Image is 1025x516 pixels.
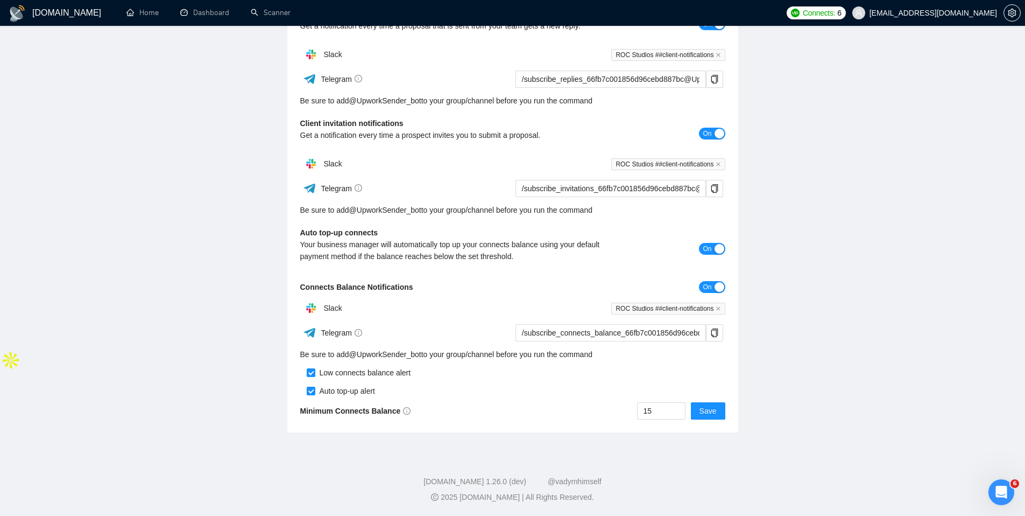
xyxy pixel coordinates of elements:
[300,20,619,32] div: Get a notification every time a proposal that is sent from your team gets a new reply.
[706,71,723,88] button: copy
[126,8,159,17] a: homeHome
[300,204,725,216] div: Be sure to add to your group/channel before you run the command
[9,5,26,22] img: logo
[323,159,342,168] span: Slack
[403,407,411,415] span: info-circle
[323,50,342,59] span: Slack
[706,329,723,337] span: copy
[1010,479,1019,488] span: 6
[315,385,376,397] div: Auto top-up alert
[303,72,316,86] img: ww3wtPAAAAAElFTkSuQmCC
[611,303,725,315] span: ROC Studios ##client-notifications
[611,158,725,170] span: ROC Studios ##client-notifications
[706,75,723,83] span: copy
[355,329,362,337] span: info-circle
[803,7,835,19] span: Connects:
[315,367,411,379] div: Low connects balance alert
[706,324,723,341] button: copy
[791,9,800,17] img: upwork-logo.png
[251,8,291,17] a: searchScanner
[703,128,711,140] span: On
[300,407,411,415] b: Minimum Connects Balance
[321,75,362,83] span: Telegram
[423,477,526,486] a: [DOMAIN_NAME] 1.26.0 (dev)
[355,184,362,192] span: info-circle
[323,304,342,312] span: Slack
[300,95,725,107] div: Be sure to add to your group/channel before you run the command
[716,162,721,167] span: close
[706,184,723,193] span: copy
[703,281,711,293] span: On
[300,228,378,237] b: Auto top-up connects
[1003,4,1021,22] button: setting
[355,75,362,82] span: info-circle
[180,8,229,17] a: dashboardDashboard
[691,402,725,420] button: Save
[321,184,362,193] span: Telegram
[349,204,421,216] a: @UpworkSender_bot
[699,405,717,417] span: Save
[837,7,842,19] span: 6
[9,492,1016,503] div: 2025 [DOMAIN_NAME] | All Rights Reserved.
[300,129,619,141] div: Get a notification every time a prospect invites you to submit a proposal.
[349,95,421,107] a: @UpworkSender_bot
[303,326,316,339] img: ww3wtPAAAAAElFTkSuQmCC
[431,493,439,501] span: copyright
[300,239,619,262] div: Your business manager will automatically top up your connects balance using your default payment ...
[300,153,322,175] img: hpQkSZIkSZIkSZIkSZIkSZIkSZIkSZIkSZIkSZIkSZIkSZIkSZIkSZIkSZIkSZIkSZIkSZIkSZIkSZIkSZIkSZIkSZIkSZIkS...
[703,243,711,255] span: On
[988,479,1014,505] iframe: Intercom live chat
[1003,9,1021,17] a: setting
[706,180,723,197] button: copy
[321,329,362,337] span: Telegram
[300,119,404,128] b: Client invitation notifications
[716,52,721,58] span: close
[548,477,602,486] a: @vadymhimself
[300,297,322,319] img: hpQkSZIkSZIkSZIkSZIkSZIkSZIkSZIkSZIkSZIkSZIkSZIkSZIkSZIkSZIkSZIkSZIkSZIkSZIkSZIkSZIkSZIkSZIkSZIkS...
[855,9,863,17] span: user
[303,182,316,195] img: ww3wtPAAAAAElFTkSuQmCC
[300,44,322,65] img: hpQkSZIkSZIkSZIkSZIkSZIkSZIkSZIkSZIkSZIkSZIkSZIkSZIkSZIkSZIkSZIkSZIkSZIkSZIkSZIkSZIkSZIkSZIkSZIkS...
[716,306,721,311] span: close
[300,283,413,291] b: Connects Balance Notifications
[611,49,725,61] span: ROC Studios ##client-notifications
